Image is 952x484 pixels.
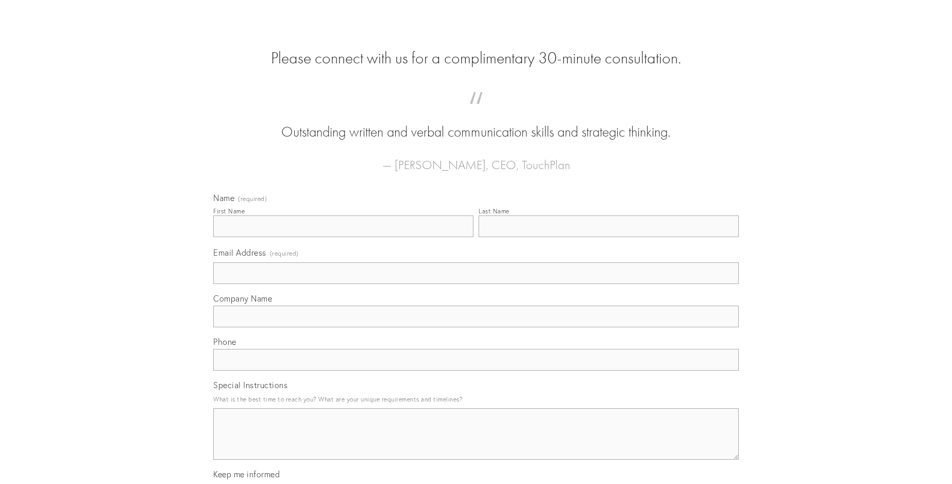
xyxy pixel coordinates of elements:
h2: Please connect with us for a complimentary 30-minute consultation. [213,48,739,68]
span: Special Instructions [213,380,287,390]
p: What is the best time to reach you? What are your unique requirements and timelines? [213,392,739,406]
span: (required) [270,246,299,260]
div: First Name [213,207,245,215]
span: “ [230,102,722,122]
span: Keep me informed [213,469,280,479]
div: Last Name [479,207,509,215]
span: Email Address [213,247,266,258]
span: (required) [238,196,267,202]
span: Company Name [213,293,272,304]
span: Phone [213,337,236,347]
span: Name [213,193,234,203]
blockquote: Outstanding written and verbal communication skills and strategic thinking. [230,102,722,142]
figcaption: — [PERSON_NAME], CEO, TouchPlan [230,142,722,175]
